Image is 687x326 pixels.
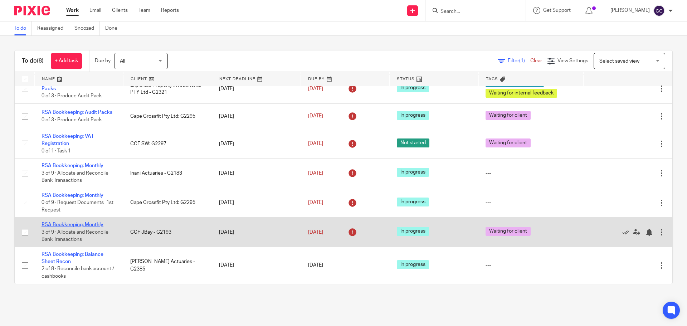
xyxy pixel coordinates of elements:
[42,222,103,227] a: RSA Bookkeeping: Monthly
[42,193,103,198] a: RSA Bookkeeping: Monthly
[397,260,429,269] span: In progress
[123,188,212,217] td: Cape Crossfit Pty Ltd: G2295
[212,159,301,188] td: [DATE]
[212,247,301,283] td: [DATE]
[486,77,498,81] span: Tags
[112,7,128,14] a: Clients
[123,129,212,159] td: CCF SW: G2297
[308,86,323,91] span: [DATE]
[212,218,301,247] td: [DATE]
[653,5,665,16] img: svg%3E
[51,53,82,69] a: + Add task
[74,21,100,35] a: Snoozed
[397,83,429,92] span: In progress
[212,74,301,103] td: [DATE]
[42,200,113,213] span: 0 of 9 · Request Documents_1st Request
[42,134,94,146] a: RSA Bookkeeping: VAT Registration
[486,262,576,269] div: ---
[123,103,212,129] td: Cape Crossfit Pty Ltd: G2295
[308,200,323,205] span: [DATE]
[37,21,69,35] a: Reassigned
[519,58,525,63] span: (1)
[66,7,79,14] a: Work
[42,163,103,168] a: RSA Bookkeeping: Monthly
[486,227,531,236] span: Waiting for client
[212,188,301,217] td: [DATE]
[42,230,108,242] span: 3 of 9 · Allocate and Reconcile Bank Transactions
[14,6,50,15] img: Pixie
[397,138,429,147] span: Not started
[308,141,323,146] span: [DATE]
[42,117,102,122] span: 0 of 3 · Produce Audit Pack
[42,149,71,154] span: 0 of 1 · Task 1
[543,8,571,13] span: Get Support
[123,247,212,283] td: [PERSON_NAME] Actuaries - G2385
[37,58,44,64] span: (8)
[308,114,323,119] span: [DATE]
[123,74,212,103] td: Explorate Property Investments PTY Ltd - G2321
[212,103,301,129] td: [DATE]
[138,7,150,14] a: Team
[123,159,212,188] td: Inani Actuaries - G2183
[42,171,108,183] span: 3 of 9 · Allocate and Reconcile Bank Transactions
[486,138,531,147] span: Waiting for client
[212,129,301,159] td: [DATE]
[95,57,111,64] p: Due by
[123,218,212,247] td: CCF JBay - G2193
[397,198,429,206] span: In progress
[610,7,650,14] p: [PERSON_NAME]
[557,58,588,63] span: View Settings
[42,79,109,91] a: RSA Bookkeeping: 2024 Audit Packs
[105,21,123,35] a: Done
[89,7,101,14] a: Email
[530,58,542,63] a: Clear
[397,227,429,236] span: In progress
[486,89,557,98] span: Waiting for internal feedback
[42,110,112,115] a: RSA Bookkeeping: Audit Packs
[486,111,531,120] span: Waiting for client
[161,7,179,14] a: Reports
[486,170,576,177] div: ---
[397,168,429,177] span: In progress
[22,57,44,65] h1: To do
[308,263,323,268] span: [DATE]
[508,58,530,63] span: Filter
[42,267,114,279] span: 2 of 8 · Reconcile bank account / cashbooks
[397,111,429,120] span: In progress
[42,252,103,264] a: RSA Bookkeeping: Balance Sheet Recon
[120,59,125,64] span: All
[308,171,323,176] span: [DATE]
[599,59,639,64] span: Select saved view
[440,9,504,15] input: Search
[622,229,633,236] a: Mark as done
[14,21,32,35] a: To do
[42,93,102,98] span: 0 of 3 · Produce Audit Pack
[308,230,323,235] span: [DATE]
[486,199,576,206] div: ---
